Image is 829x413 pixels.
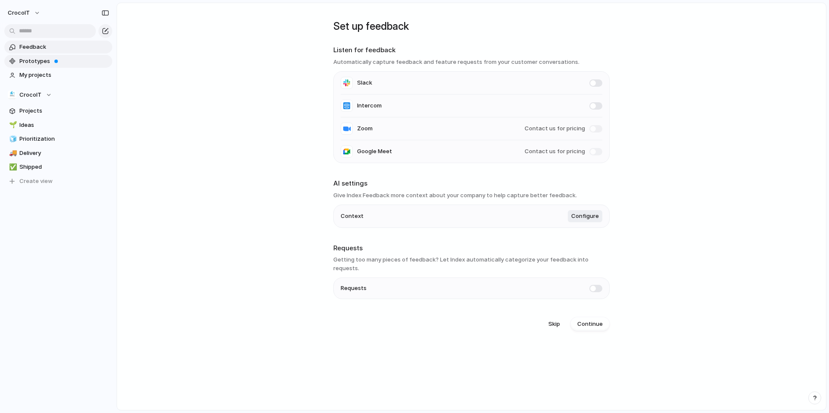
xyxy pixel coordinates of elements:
a: ✅Shipped [4,161,112,173]
span: Prioritization [19,135,109,143]
div: 🧊 [9,134,15,144]
button: 🧊 [8,135,16,143]
h2: Listen for feedback [333,45,610,55]
div: 🌱 [9,120,15,130]
span: Delivery [19,149,109,158]
a: Feedback [4,41,112,54]
span: Requests [341,284,367,293]
a: Projects [4,104,112,117]
h3: Getting too many pieces of feedback? Let Index automatically categorize your feedback into requests. [333,255,610,272]
span: Context [341,212,364,221]
button: ✅ [8,163,16,171]
span: Intercom [357,101,382,110]
span: Zoom [357,124,373,133]
div: ✅ [9,162,15,172]
h3: Give Index Feedback more context about your company to help capture better feedback. [333,191,610,200]
button: Continue [570,317,610,331]
span: CrocoIT [19,91,41,99]
button: CrocoIT [4,88,112,101]
span: Ideas [19,121,109,129]
a: 🌱Ideas [4,119,112,132]
span: My projects [19,71,109,79]
a: 🧊Prioritization [4,132,112,145]
span: Contact us for pricing [525,147,585,156]
button: CrocoIT [4,6,45,20]
button: 🚚 [8,149,16,158]
span: Feedback [19,43,109,51]
a: My projects [4,69,112,82]
span: Configure [571,212,599,221]
span: Google Meet [357,147,392,156]
span: Contact us for pricing [525,124,585,133]
h3: Automatically capture feedback and feature requests from your customer conversations. [333,58,610,66]
span: Prototypes [19,57,109,66]
h2: Requests [333,243,610,253]
div: 🚚 [9,148,15,158]
h2: AI settings [333,179,610,189]
span: CrocoIT [8,9,30,17]
span: Continue [577,320,603,328]
button: 🌱 [8,121,16,129]
span: Projects [19,107,109,115]
button: Skip [541,317,567,331]
a: Prototypes [4,55,112,68]
span: Skip [548,320,560,328]
button: Create view [4,175,112,188]
span: Slack [357,79,372,87]
a: 🚚Delivery [4,147,112,160]
h1: Set up feedback [333,19,610,34]
span: Create view [19,177,53,186]
button: Configure [568,210,602,222]
span: Shipped [19,163,109,171]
